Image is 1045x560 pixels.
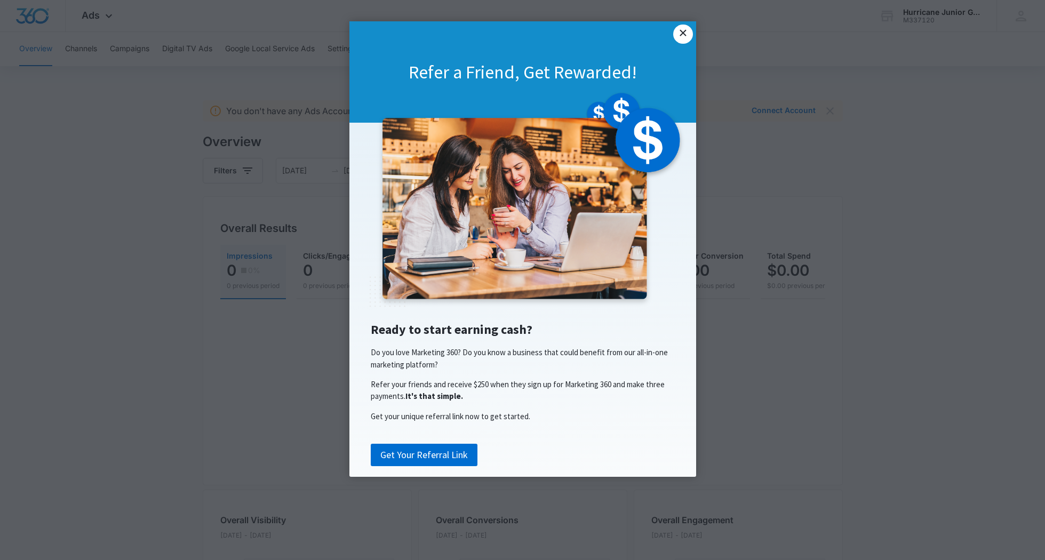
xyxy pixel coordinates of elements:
a: Get Your Referral Link [371,444,477,466]
h1: Refer a Friend, Get Rewarded! [349,60,696,84]
span: Get your unique referral link now to get started. [371,411,530,421]
span: Ready to start earning cash? [371,321,532,338]
span: Do you love Marketing 360? Do you know a business that could benefit from our all-in-one marketin... [371,347,668,369]
span: Refer your friends and receive $250 when they sign up for Marketing 360 and make three payments. [371,379,665,401]
a: Close modal [673,25,692,44]
span: It's that simple. [405,391,463,401]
